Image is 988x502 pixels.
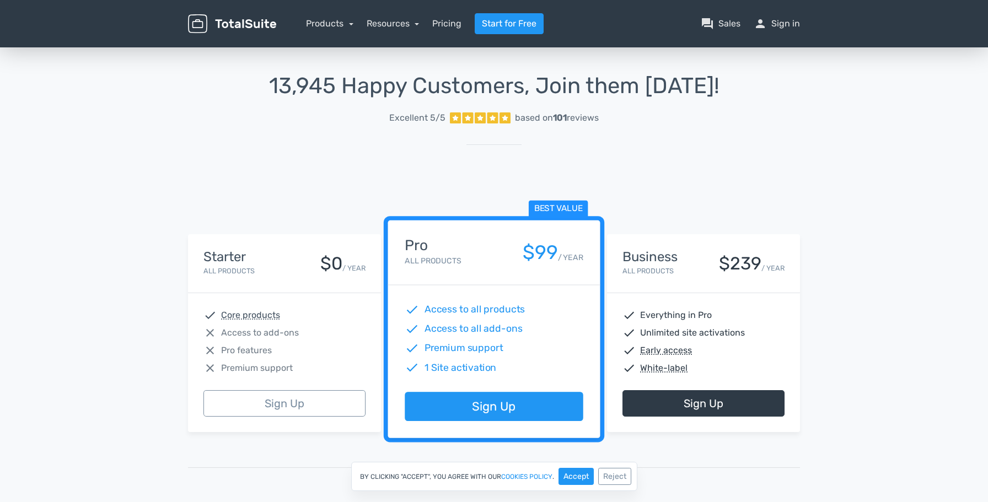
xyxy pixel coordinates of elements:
a: Excellent 5/5 based on101reviews [188,107,800,129]
span: close [203,361,217,375]
span: person [754,17,767,30]
h4: Business [622,250,678,264]
strong: 101 [553,112,567,123]
span: Access to all products [425,303,525,317]
span: check [405,303,419,317]
span: check [405,360,419,375]
span: Access to all add-ons [425,322,523,336]
small: / YEAR [342,263,366,273]
abbr: Core products [221,309,280,322]
abbr: Early access [640,344,692,357]
span: check [405,341,419,355]
span: Unlimited site activations [640,326,745,339]
span: check [203,309,217,322]
span: check [622,309,636,322]
abbr: White-label [640,361,688,375]
small: / YEAR [761,263,785,273]
span: Premium support [221,361,293,375]
a: Sign Up [622,390,785,417]
a: Sign Up [203,390,366,417]
span: Access to add-ons [221,326,299,339]
a: question_answerSales [701,17,740,30]
div: $99 [523,242,558,263]
span: Premium support [425,341,503,355]
div: based on reviews [515,111,599,125]
span: question_answer [701,17,714,30]
span: Pro features [221,344,272,357]
a: Products [306,18,353,29]
button: Accept [559,468,594,485]
span: check [622,361,636,375]
img: TotalSuite for WordPress [188,14,276,34]
a: cookies policy [501,473,552,480]
a: Sign Up [405,392,583,422]
a: Pricing [432,17,461,30]
small: All Products [405,256,461,266]
span: Or [490,461,499,474]
span: Excellent 5/5 [389,111,445,125]
span: Best value [529,201,588,218]
span: 1 Site activation [425,360,497,375]
span: close [203,344,217,357]
div: $0 [320,254,342,273]
a: Resources [367,18,420,29]
div: $239 [719,254,761,273]
a: personSign in [754,17,800,30]
small: All Products [622,267,674,275]
a: Start for Free [475,13,544,34]
small: All Products [203,267,255,275]
div: By clicking "Accept", you agree with our . [351,462,637,491]
span: close [203,326,217,339]
span: check [622,326,636,339]
button: Reject [598,468,631,485]
h1: 13,945 Happy Customers, Join them [DATE]! [188,74,800,98]
h4: Pro [405,237,461,253]
span: Everything in Pro [640,309,712,322]
span: check [405,322,419,336]
small: / YEAR [558,252,583,263]
h4: Starter [203,250,255,264]
span: check [622,344,636,357]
